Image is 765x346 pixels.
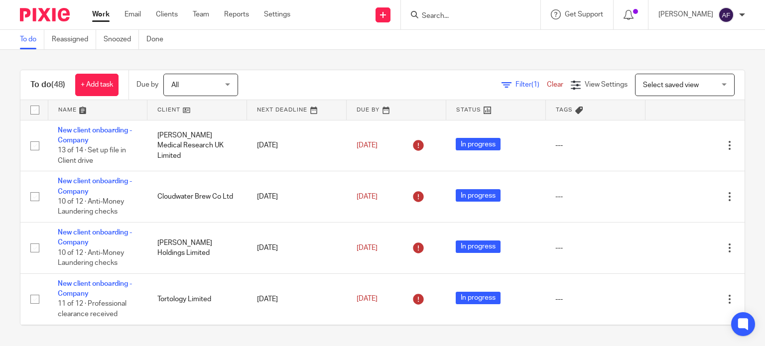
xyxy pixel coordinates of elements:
span: (48) [51,81,65,89]
span: Tags [556,107,573,113]
a: New client onboarding - Company [58,229,132,246]
div: --- [555,140,635,150]
a: Team [193,9,209,19]
span: All [171,82,179,89]
div: --- [555,243,635,253]
div: --- [555,192,635,202]
img: Pixie [20,8,70,21]
img: svg%3E [718,7,734,23]
p: [PERSON_NAME] [658,9,713,19]
a: Done [146,30,171,49]
span: Filter [515,81,547,88]
a: Settings [264,9,290,19]
input: Search [421,12,510,21]
td: Tortology Limited [147,273,247,325]
div: --- [555,294,635,304]
span: 11 of 12 · Professional clearance received [58,301,127,318]
span: 10 of 12 · Anti-Money Laundering checks [58,249,124,267]
span: [DATE] [357,244,378,251]
a: New client onboarding - Company [58,127,132,144]
a: Reassigned [52,30,96,49]
span: In progress [456,240,501,253]
td: [PERSON_NAME] Medical Research UK Limited [147,120,247,171]
a: Clients [156,9,178,19]
a: Reports [224,9,249,19]
a: Clear [547,81,563,88]
h1: To do [30,80,65,90]
span: [DATE] [357,142,378,149]
td: [DATE] [247,223,347,274]
span: [DATE] [357,193,378,200]
span: View Settings [585,81,628,88]
a: Email [125,9,141,19]
p: Due by [136,80,158,90]
span: 10 of 12 · Anti-Money Laundering checks [58,198,124,216]
a: Work [92,9,110,19]
span: 13 of 14 · Set up file in Client drive [58,147,126,164]
a: New client onboarding - Company [58,280,132,297]
a: New client onboarding - Company [58,178,132,195]
span: Select saved view [643,82,699,89]
td: [DATE] [247,171,347,223]
td: [PERSON_NAME] Holdings Limited [147,223,247,274]
a: Snoozed [104,30,139,49]
span: In progress [456,138,501,150]
span: (1) [531,81,539,88]
a: To do [20,30,44,49]
a: + Add task [75,74,119,96]
span: [DATE] [357,296,378,303]
span: In progress [456,292,501,304]
td: [DATE] [247,273,347,325]
td: [DATE] [247,120,347,171]
span: Get Support [565,11,603,18]
td: Cloudwater Brew Co Ltd [147,171,247,223]
span: In progress [456,189,501,202]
